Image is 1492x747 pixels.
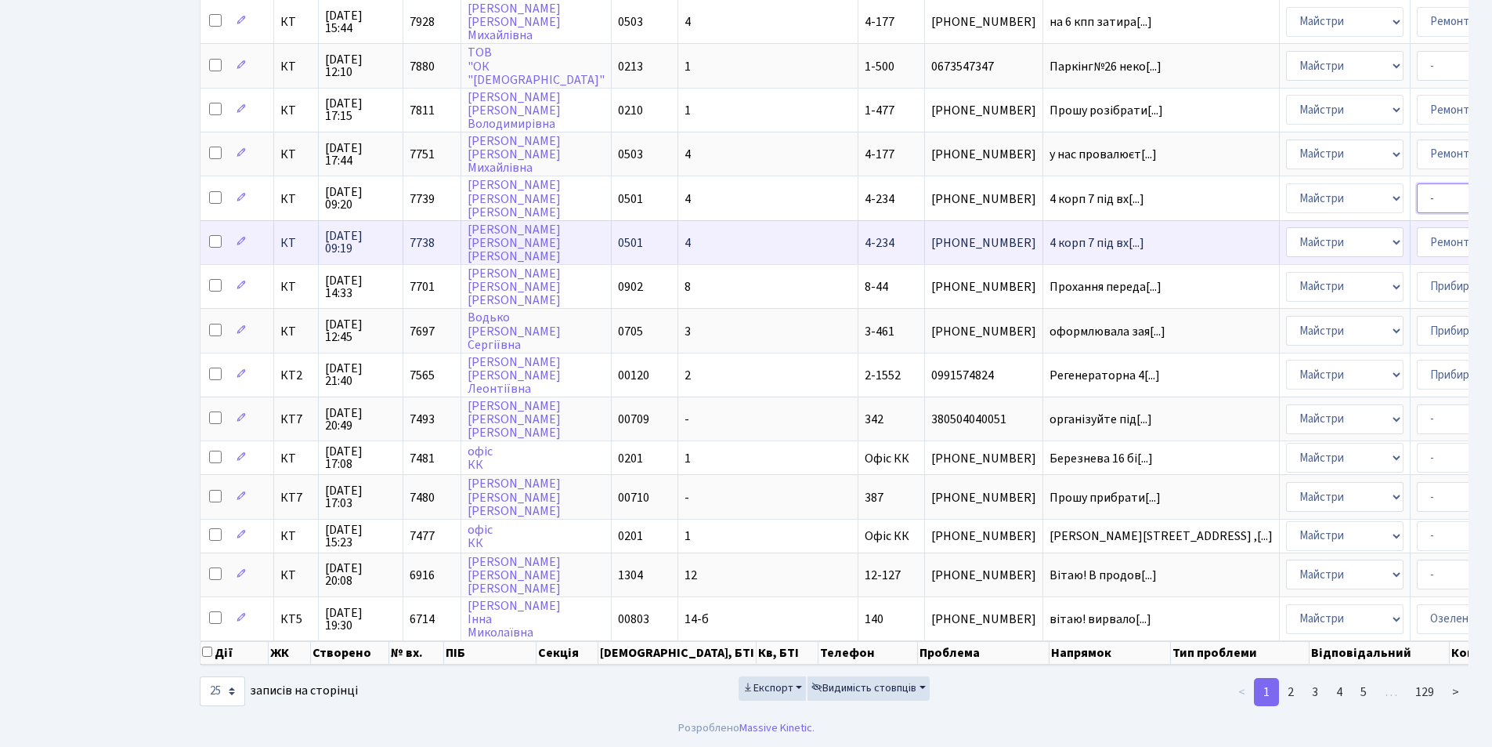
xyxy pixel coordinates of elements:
th: Напрямок [1049,641,1171,665]
span: [PHONE_NUMBER] [931,16,1036,28]
span: 7738 [410,234,435,252]
span: Прошу розібрати[...] [1049,102,1163,119]
a: [PERSON_NAME][PERSON_NAME]Михайлівна [468,132,561,176]
span: у нас провалюєт[...] [1049,146,1157,163]
span: [DATE] 21:40 [325,362,396,387]
a: [PERSON_NAME]ІннаМиколаївна [468,597,561,641]
a: 5 [1351,678,1376,706]
span: 7928 [410,13,435,31]
span: 12 [685,567,697,584]
span: [PHONE_NUMBER] [931,148,1036,161]
span: [PHONE_NUMBER] [931,104,1036,117]
span: Вітаю! В продов[...] [1049,567,1157,584]
th: [DEMOGRAPHIC_DATA], БТІ [598,641,757,665]
span: 380504040051 [931,413,1036,426]
a: 3 [1302,678,1328,706]
span: 140 [865,611,883,628]
span: [PERSON_NAME][STREET_ADDRESS] ,[...] [1049,528,1273,545]
span: КТ [280,104,312,117]
span: [DATE] 12:45 [325,318,396,343]
th: Відповідальний [1310,641,1450,665]
span: [PHONE_NUMBER] [931,452,1036,465]
span: [PHONE_NUMBER] [931,569,1036,582]
span: КТ [280,148,312,161]
span: 4-177 [865,146,894,163]
span: КТ [280,452,312,465]
span: 4 корп 7 під вх[...] [1049,234,1144,252]
span: Березнева 16 бі[...] [1049,450,1153,467]
span: Паркінг№26 неко[...] [1049,58,1161,75]
span: 0501 [618,190,643,208]
span: 342 [865,411,883,428]
th: ПІБ [444,641,536,665]
span: 7751 [410,146,435,163]
span: [DATE] 19:30 [325,607,396,632]
a: офісКК [468,443,493,473]
span: 8 [685,278,691,296]
span: - [685,489,689,506]
span: 1 [685,450,691,467]
span: Прошу прибрати[...] [1049,489,1161,506]
span: на 6 кпп затира[...] [1049,13,1152,31]
span: 12-127 [865,567,901,584]
span: 00710 [618,489,649,506]
span: 0902 [618,278,643,296]
span: КТ [280,530,312,542]
span: 1 [685,58,691,75]
span: Видимість стовпців [811,680,916,696]
a: 129 [1406,678,1443,706]
span: [PHONE_NUMBER] [931,491,1036,504]
span: 3-461 [865,323,894,340]
span: КТ [280,60,312,73]
a: [PERSON_NAME][PERSON_NAME][PERSON_NAME] [468,553,561,597]
span: 0201 [618,528,643,545]
a: [PERSON_NAME][PERSON_NAME][PERSON_NAME] [468,476,561,520]
th: Створено [311,641,389,665]
span: 7739 [410,190,435,208]
span: КТ [280,569,312,582]
span: - [685,411,689,428]
span: КТ [280,193,312,205]
a: 2 [1278,678,1303,706]
span: 4-177 [865,13,894,31]
span: КТ2 [280,369,312,382]
span: [DATE] 15:44 [325,9,396,34]
span: 0673547347 [931,60,1036,73]
span: [DATE] 17:15 [325,97,396,122]
span: 1-477 [865,102,894,119]
a: [PERSON_NAME][PERSON_NAME][PERSON_NAME] [468,177,561,221]
span: [DATE] 09:19 [325,230,396,255]
span: 1304 [618,567,643,584]
span: 7481 [410,450,435,467]
th: Секція [536,641,598,665]
span: 0991574824 [931,369,1036,382]
span: 0201 [618,450,643,467]
th: Проблема [918,641,1049,665]
a: [PERSON_NAME][PERSON_NAME]Володимирівна [468,89,561,132]
span: 7880 [410,58,435,75]
span: 7480 [410,489,435,506]
span: 7565 [410,367,435,384]
span: 6916 [410,567,435,584]
th: Телефон [818,641,918,665]
span: [PHONE_NUMBER] [931,613,1036,626]
span: КТ [280,325,312,338]
span: 7493 [410,411,435,428]
span: 2-1552 [865,367,901,384]
span: Прохання переда[...] [1049,278,1161,296]
span: 387 [865,489,883,506]
span: [DATE] 12:10 [325,53,396,78]
span: 8-44 [865,278,888,296]
span: 4 [685,190,691,208]
span: 7697 [410,323,435,340]
a: [PERSON_NAME][PERSON_NAME][PERSON_NAME] [468,397,561,441]
span: [DATE] 09:20 [325,186,396,211]
a: > [1443,678,1469,706]
span: КТ [280,16,312,28]
button: Видимість стовпців [807,676,930,701]
span: [DATE] 15:23 [325,524,396,549]
span: 3 [685,323,691,340]
span: [DATE] 17:08 [325,445,396,470]
span: КТ5 [280,613,312,626]
span: оформлювала зая[...] [1049,323,1165,340]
